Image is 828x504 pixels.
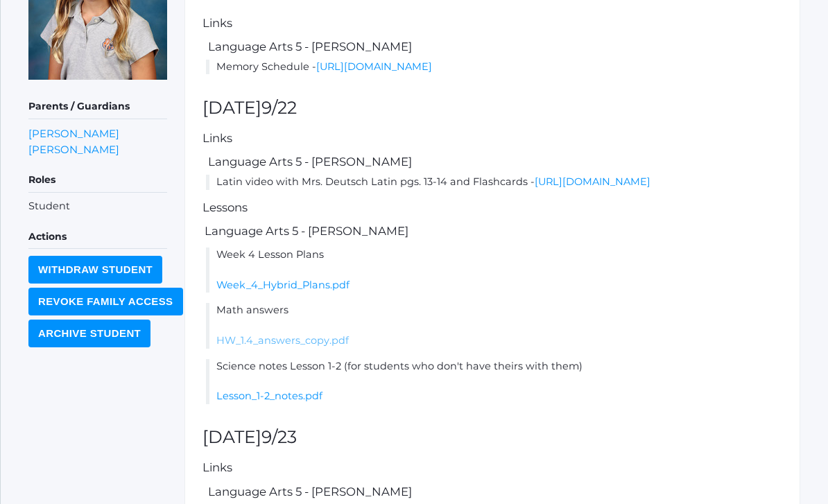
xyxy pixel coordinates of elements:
span: 9/23 [261,426,297,447]
a: [PERSON_NAME] [28,125,119,141]
h5: Language Arts 5 - [PERSON_NAME] [202,225,782,237]
li: Latin video with Mrs. Deutsch Latin pgs. 13-14 and Flashcards - [206,175,782,190]
h5: Lessons [202,201,782,214]
h5: Actions [28,225,167,249]
h5: Links [202,17,782,29]
a: HW_1.4_answers_copy.pdf [216,334,349,347]
li: Week 4 Lesson Plans [206,247,782,293]
h5: Roles [28,168,167,192]
li: Science notes Lesson 1-2 (for students who don't have theirs with them) [206,359,782,404]
a: Lesson_1-2_notes.pdf [216,390,322,402]
input: Revoke Family Access [28,288,183,315]
li: Memory Schedule - [206,60,782,75]
h2: [DATE] [202,428,782,447]
a: [URL][DOMAIN_NAME] [316,60,432,73]
li: Student [28,199,167,214]
a: Week_4_Hybrid_Plans.pdf [216,279,350,291]
h5: Language Arts 5 - [PERSON_NAME] [206,155,782,168]
h5: Language Arts 5 - [PERSON_NAME] [206,485,782,498]
h5: Language Arts 5 - [PERSON_NAME] [206,40,782,53]
h5: Parents / Guardians [28,95,167,119]
li: Math answers [206,303,782,348]
input: Withdraw Student [28,256,162,284]
a: [PERSON_NAME] [28,141,119,157]
a: [URL][DOMAIN_NAME] [535,175,650,188]
h5: Links [202,132,782,144]
h5: Links [202,461,782,473]
span: 9/22 [261,97,297,118]
h2: [DATE] [202,98,782,118]
input: Archive Student [28,320,150,347]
